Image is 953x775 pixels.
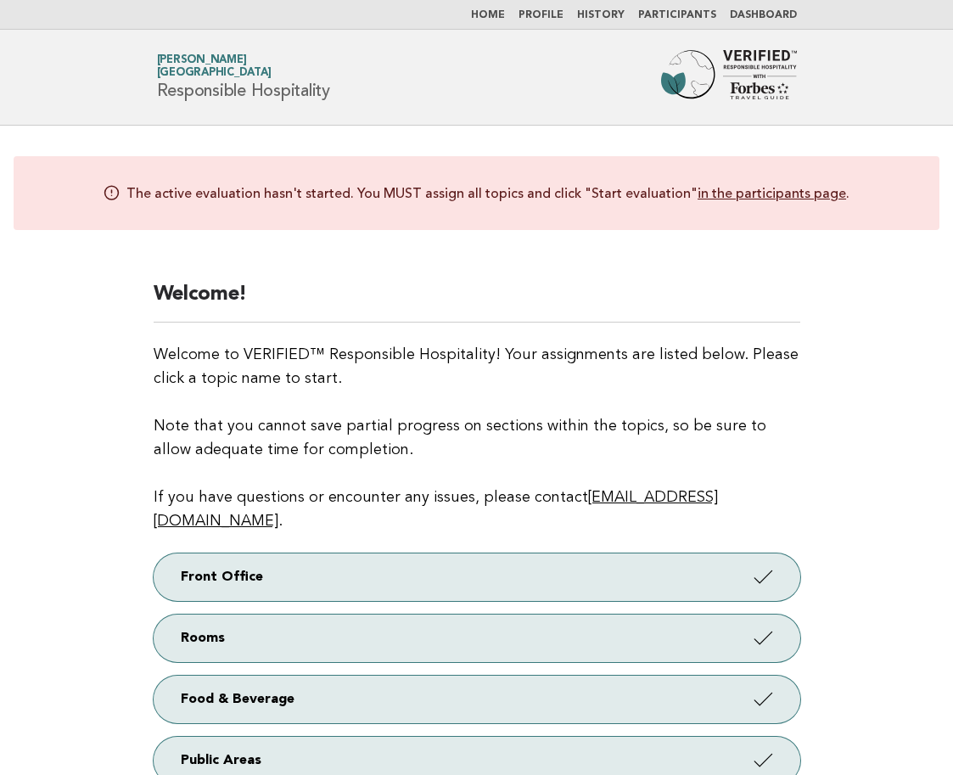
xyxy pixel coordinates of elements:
span: [GEOGRAPHIC_DATA] [157,68,272,79]
a: Front Office [154,553,800,601]
p: The active evaluation hasn't started. You MUST assign all topics and click "Start evaluation" . [126,183,849,203]
a: Participants [638,10,716,20]
a: Food & Beverage [154,676,800,723]
img: Forbes Travel Guide [661,50,797,104]
a: Profile [519,10,563,20]
a: Rooms [154,615,800,662]
p: Welcome to VERIFIED™ Responsible Hospitality! Your assignments are listed below. Please click a t... [154,343,800,533]
h1: Responsible Hospitality [157,55,330,99]
a: [PERSON_NAME][GEOGRAPHIC_DATA] [157,54,272,78]
h2: Welcome! [154,281,800,323]
a: History [577,10,625,20]
a: [EMAIL_ADDRESS][DOMAIN_NAME] [154,490,718,529]
a: in the participants page [698,185,846,202]
a: Dashboard [730,10,797,20]
a: Home [471,10,505,20]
